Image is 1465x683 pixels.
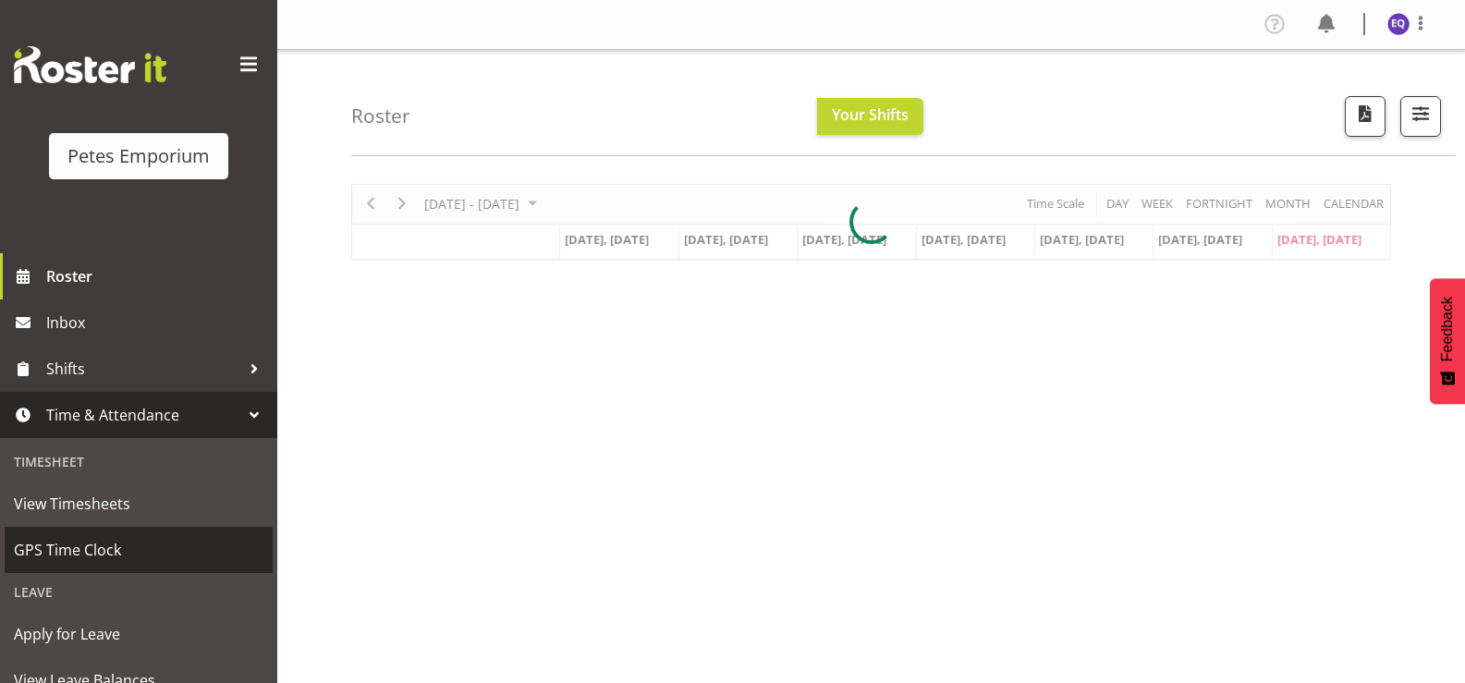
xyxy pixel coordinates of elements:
[14,620,263,648] span: Apply for Leave
[1430,278,1465,404] button: Feedback - Show survey
[46,262,268,290] span: Roster
[46,355,240,383] span: Shifts
[67,142,210,170] div: Petes Emporium
[1387,13,1410,35] img: esperanza-querido10799.jpg
[351,105,410,127] h4: Roster
[5,443,273,481] div: Timesheet
[5,527,273,573] a: GPS Time Clock
[14,490,263,518] span: View Timesheets
[1400,96,1441,137] button: Filter Shifts
[1439,297,1456,361] span: Feedback
[832,104,909,125] span: Your Shifts
[1345,96,1386,137] button: Download a PDF of the roster according to the set date range.
[46,309,268,336] span: Inbox
[46,401,240,429] span: Time & Attendance
[14,536,263,564] span: GPS Time Clock
[817,98,923,135] button: Your Shifts
[5,611,273,657] a: Apply for Leave
[5,573,273,611] div: Leave
[14,46,166,83] img: Rosterit website logo
[5,481,273,527] a: View Timesheets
